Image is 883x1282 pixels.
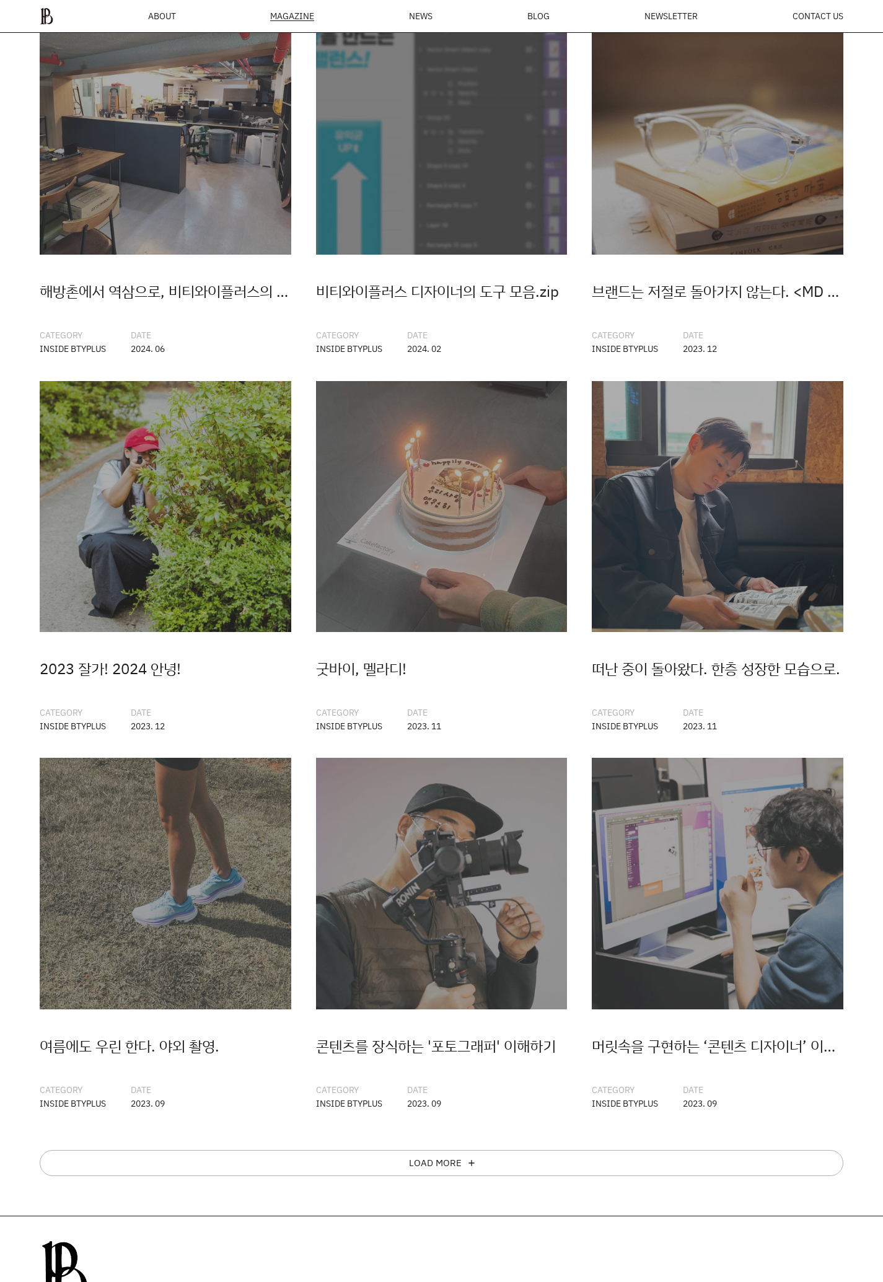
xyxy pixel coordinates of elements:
span: CATEGORY [316,706,377,719]
div: add [467,1158,477,1168]
div: 해방촌에서 역삼으로, 비티와이플러스의 통산 4번째 이사 [40,279,291,303]
span: 2023. 09 [131,1097,165,1110]
a: 비티와이플러스 디자이너의 도구 모음.zipCATEGORYINSIDE BTYPLUSDATE2024. 02 [316,4,568,356]
a: 굿바이, 멜라디!CATEGORYINSIDE BTYPLUSDATE2023. 11 [316,381,568,734]
div: 머릿속을 구현하는 ‘콘텐츠 디자이너’ 이해하기 [592,1034,843,1058]
span: DATE [407,328,436,342]
span: CATEGORY [592,1083,653,1097]
a: 콘텐츠를 장식하는 '포토그래퍼' 이해하기CATEGORYINSIDE BTYPLUSDATE2023. 09 [316,758,568,1110]
a: 여름에도 우린 한다. 야외 촬영.CATEGORYINSIDE BTYPLUSDATE2023. 09 [40,758,291,1110]
div: 굿바이, 멜라디! [316,657,568,680]
a: 브랜드는 저절로 돌아가지 않는다. <MD 편>CATEGORYINSIDE BTYPLUSDATE2023. 12 [592,4,843,356]
div: 비티와이플러스 디자이너의 도구 모음.zip [316,279,568,303]
span: INSIDE BTYPLUS [316,719,382,733]
span: DATE [683,706,712,719]
span: INSIDE BTYPLUS [316,1097,382,1110]
img: 83adb16921bde.jpg [316,381,568,633]
span: INSIDE BTYPLUS [592,719,658,733]
a: 떠난 중이 돌아왔다. 한층 성장한 모습으로.CATEGORYINSIDE BTYPLUSDATE2023. 11 [592,381,843,734]
span: DATE [131,328,160,342]
span: DATE [683,1083,712,1097]
div: 2023 잘가! 2024 안녕! [40,657,291,680]
span: INSIDE BTYPLUS [316,342,382,356]
span: CATEGORY [40,328,101,342]
span: CATEGORY [316,328,377,342]
img: 8e605dfb2b8e3.jpg [316,758,568,1009]
span: 2023. 09 [683,1097,717,1110]
span: INSIDE BTYPLUS [40,342,106,356]
span: 2023. 12 [131,719,165,733]
a: NEWSLETTER [644,12,698,20]
img: 5b1fb4328b312.jpg [316,4,568,255]
img: 1e53defdc25fa.jpg [40,381,291,633]
img: 5a4f3f133722e.jpg [592,758,843,1009]
a: 머릿속을 구현하는 ‘콘텐츠 디자이너’ 이해하기CATEGORYINSIDE BTYPLUSDATE2023. 09 [592,758,843,1110]
div: 콘텐츠를 장식하는 '포토그래퍼' 이해하기 [316,1034,568,1058]
img: 2d5739c73663c.jpg [592,381,843,633]
span: DATE [407,706,436,719]
span: CATEGORY [592,328,653,342]
div: MAGAZINE [270,12,314,21]
span: DATE [131,1083,160,1097]
span: CATEGORY [592,706,653,719]
span: INSIDE BTYPLUS [592,1097,658,1110]
img: 8d918cb692edf.jpg [40,758,291,1009]
span: 2024. 06 [131,342,165,356]
img: ba379d5522eb3.png [40,7,53,25]
span: CATEGORY [40,706,101,719]
span: 2023. 09 [407,1097,441,1110]
span: CATEGORY [40,1083,101,1097]
span: DATE [131,706,160,719]
img: f3749ccc8a5d5.jpg [592,4,843,255]
span: CATEGORY [316,1083,377,1097]
span: INSIDE BTYPLUS [592,342,658,356]
span: 2024. 02 [407,342,441,356]
div: 브랜드는 저절로 돌아가지 않는다. <MD 편> [592,279,843,303]
span: 2023. 11 [407,719,441,733]
a: NEWS [409,12,433,20]
a: CONTACT US [793,12,843,20]
span: DATE [683,328,712,342]
span: 2023. 11 [683,719,717,733]
a: 해방촌에서 역삼으로, 비티와이플러스의 통산 4번째 이사CATEGORYINSIDE BTYPLUSDATE2024. 06 [40,4,291,356]
div: LOAD MORE [409,1158,462,1168]
a: 2023 잘가! 2024 안녕!CATEGORYINSIDE BTYPLUSDATE2023. 12 [40,381,291,734]
a: ABOUT [148,12,176,20]
div: 여름에도 우린 한다. 야외 촬영. [40,1034,291,1058]
span: DATE [407,1083,436,1097]
a: BLOG [527,12,550,20]
span: 2023. 12 [683,342,717,356]
span: INSIDE BTYPLUS [40,719,106,733]
span: INSIDE BTYPLUS [40,1097,106,1110]
div: 떠난 중이 돌아왔다. 한층 성장한 모습으로. [592,657,843,680]
img: 63d8324d02e45.jpg [40,4,291,255]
